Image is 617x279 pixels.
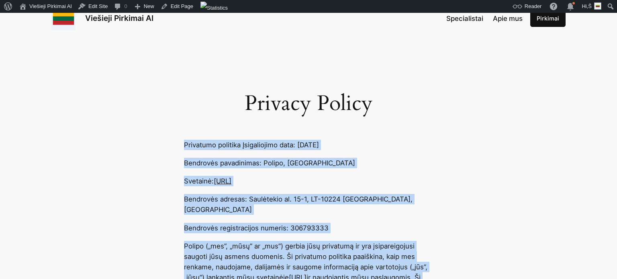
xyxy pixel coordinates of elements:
p: Bendrovės pavadinimas: Polipo, [GEOGRAPHIC_DATA] [184,158,433,168]
p: Privatumo politika Įsigaliojimo data: [DATE] [184,140,433,150]
h1: Privacy Policy [184,92,433,116]
img: Viešieji pirkimai logo [51,6,76,31]
nav: Navigation [446,13,523,24]
p: Bendrovės registracijos numeris: 306793333 [184,223,433,233]
a: Pirkimai [530,10,566,27]
img: Views over 48 hours. Click for more Jetpack Stats. [200,2,228,14]
span: Apie mus [493,14,523,22]
a: Apie mus [493,13,523,24]
a: [URL] [214,177,231,185]
a: Specialistai [446,13,483,24]
p: Svetainė: [184,176,433,186]
span: Specialistai [446,14,483,22]
span: Š [588,3,592,9]
p: Bendrovės adresas: Saulėtekio al. 15-1, LT-10224 [GEOGRAPHIC_DATA], [GEOGRAPHIC_DATA] [184,194,433,215]
a: Viešieji Pirkimai AI [85,13,153,23]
